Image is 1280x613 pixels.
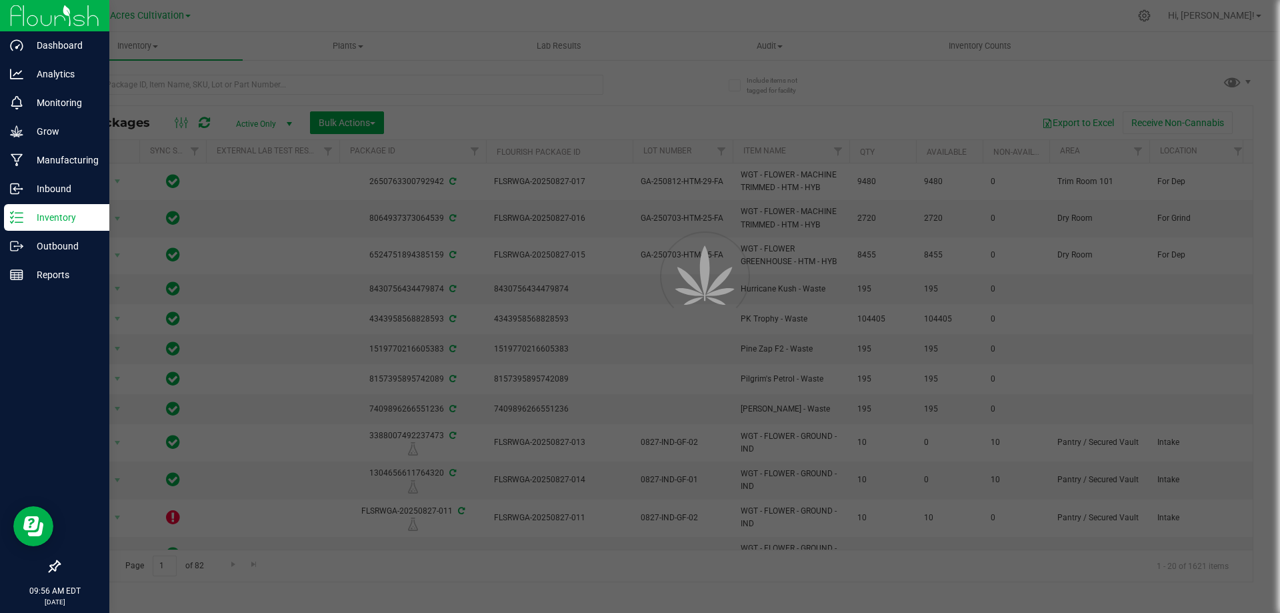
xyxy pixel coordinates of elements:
[10,182,23,195] inline-svg: Inbound
[23,123,103,139] p: Grow
[23,238,103,254] p: Outbound
[23,37,103,53] p: Dashboard
[23,66,103,82] p: Analytics
[10,211,23,224] inline-svg: Inventory
[23,209,103,225] p: Inventory
[10,125,23,138] inline-svg: Grow
[23,181,103,197] p: Inbound
[10,96,23,109] inline-svg: Monitoring
[10,153,23,167] inline-svg: Manufacturing
[6,585,103,597] p: 09:56 AM EDT
[10,239,23,253] inline-svg: Outbound
[6,597,103,607] p: [DATE]
[10,268,23,281] inline-svg: Reports
[23,267,103,283] p: Reports
[23,95,103,111] p: Monitoring
[10,39,23,52] inline-svg: Dashboard
[23,152,103,168] p: Manufacturing
[10,67,23,81] inline-svg: Analytics
[13,506,53,546] iframe: Resource center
